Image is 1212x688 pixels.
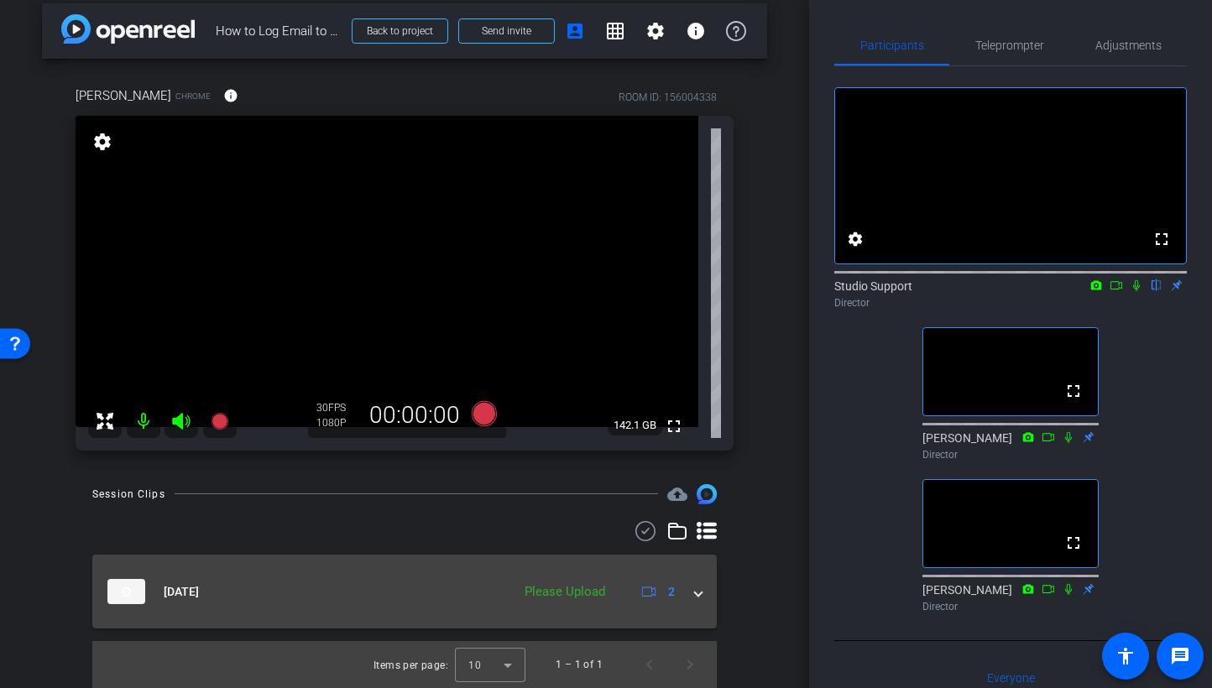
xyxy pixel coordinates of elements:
[922,430,1099,462] div: [PERSON_NAME]
[667,484,687,504] mat-icon: cloud_upload
[565,21,585,41] mat-icon: account_box
[482,24,531,38] span: Send invite
[92,486,165,503] div: Session Clips
[1095,39,1162,51] span: Adjustments
[223,88,238,103] mat-icon: info
[91,132,114,152] mat-icon: settings
[630,644,670,685] button: Previous page
[107,579,145,604] img: thumb-nail
[1115,646,1136,666] mat-icon: accessibility
[608,415,662,435] span: 142.1 GB
[670,644,710,685] button: Next page
[922,447,1099,462] div: Director
[76,86,171,105] span: [PERSON_NAME]
[516,582,614,602] div: Please Upload
[328,402,346,414] span: FPS
[1170,646,1190,666] mat-icon: message
[975,39,1044,51] span: Teleprompter
[175,90,211,102] span: Chrome
[458,18,555,44] button: Send invite
[1063,381,1084,401] mat-icon: fullscreen
[556,656,603,673] div: 1 – 1 of 1
[358,401,471,430] div: 00:00:00
[922,599,1099,614] div: Director
[216,14,342,48] span: How to Log Email to Salesforce Session
[1152,229,1172,249] mat-icon: fullscreen
[845,229,865,249] mat-icon: settings
[374,657,448,674] div: Items per page:
[164,583,199,601] span: [DATE]
[667,484,687,504] span: Destinations for your clips
[1063,533,1084,553] mat-icon: fullscreen
[61,14,195,44] img: app-logo
[316,416,358,430] div: 1080P
[645,21,666,41] mat-icon: settings
[834,278,1187,310] div: Studio Support
[1147,277,1167,292] mat-icon: flip
[316,401,358,414] div: 30
[834,295,1187,310] div: Director
[605,21,625,41] mat-icon: grid_on
[352,18,448,44] button: Back to project
[922,581,1099,614] div: [PERSON_NAME]
[619,90,717,105] div: ROOM ID: 156004338
[697,484,717,504] img: Session clips
[664,416,684,436] mat-icon: fullscreen
[668,583,675,601] span: 2
[367,25,433,37] span: Back to project
[860,39,924,51] span: Participants
[92,555,717,628] mat-expansion-panel-header: thumb-nail[DATE]Please Upload2
[987,672,1035,684] span: Everyone
[686,21,706,41] mat-icon: info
